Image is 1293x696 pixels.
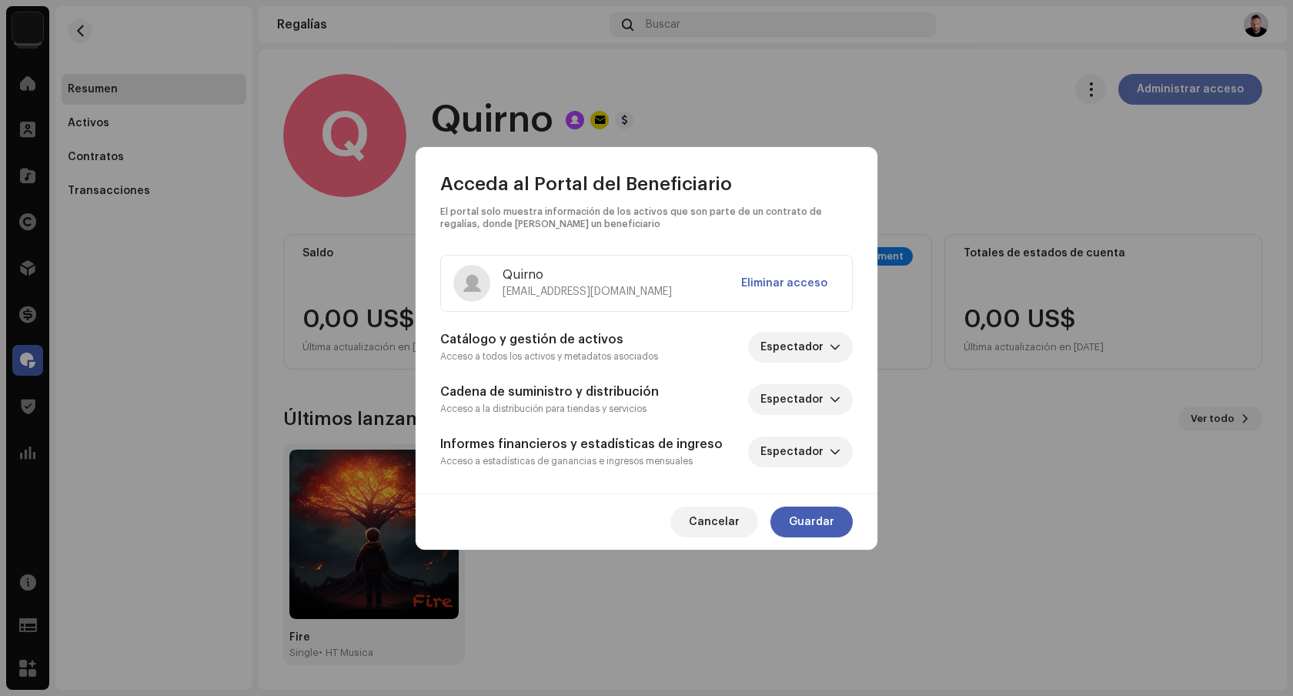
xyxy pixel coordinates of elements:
small: El portal solo muestra información de los activos que son parte de un contrato de regalías, donde... [440,206,853,230]
span: Espectador [760,437,830,467]
div: Acceda al Portal del Beneficiario [440,172,853,230]
h5: Informes financieros y estadísticas de ingreso [440,435,723,453]
span: Cancelar [689,507,740,537]
span: Espectador [760,384,830,415]
button: Cancelar [670,507,758,537]
span: Eliminar acceso [741,268,827,299]
p: [EMAIL_ADDRESS][DOMAIN_NAME] [503,284,672,300]
button: Guardar [770,507,853,537]
div: dropdown trigger [830,437,840,467]
div: Quirno [503,266,672,300]
h5: Catálogo y gestión de activos [440,330,658,349]
div: dropdown trigger [830,332,840,363]
button: Eliminar acceso [729,268,840,299]
div: dropdown trigger [830,384,840,415]
h5: Quirno [503,266,672,284]
small: Acceso a la distribución para tiendas y servicios [440,404,646,413]
span: Espectador [760,332,830,363]
h5: Cadena de suministro y distribución [440,383,659,401]
small: Acceso a estadísticas de ganancias e ingresos mensuales [440,457,693,466]
small: Acceso a todos los activos y metadatos asociados [440,352,658,361]
span: Guardar [789,507,834,537]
